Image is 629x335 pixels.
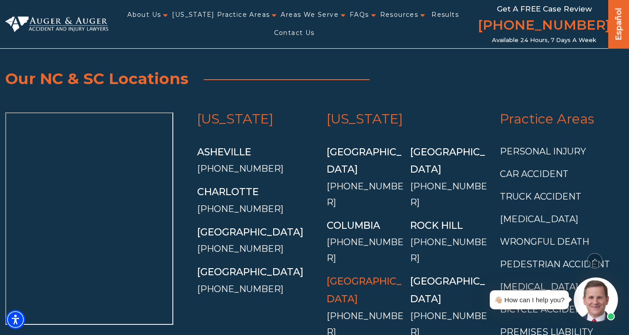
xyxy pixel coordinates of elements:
a: [US_STATE] [197,111,274,127]
a: [PHONE_NUMBER] [327,181,404,208]
a: Asheville [197,146,251,158]
span: Available 24 Hours, 7 Days a Week [492,37,596,44]
a: Contact Us [274,24,315,42]
a: Rock Hill [410,219,463,231]
a: [PHONE_NUMBER] [410,237,487,263]
a: Car Accident [500,169,568,179]
a: Resources [380,6,419,24]
a: [PHONE_NUMBER] [197,204,283,214]
a: [PHONE_NUMBER] [197,284,283,294]
a: Personal Injury [500,146,586,157]
a: Charlotte [197,186,259,198]
a: [US_STATE] [327,111,403,127]
a: [PHONE_NUMBER] [197,243,283,254]
a: [PHONE_NUMBER] [197,163,283,174]
a: [US_STATE] Practice Areas [172,6,270,24]
div: Accessibility Menu [6,310,25,329]
a: FAQs [350,6,369,24]
a: Pedestrian Accident [500,259,610,270]
a: Truck Accident [500,191,581,202]
img: Auger & Auger Accident and Injury Lawyers Logo [5,16,108,32]
a: [PHONE_NUMBER] [410,181,487,208]
a: [PHONE_NUMBER] [478,15,610,37]
div: 👋🏼 How can I help you? [494,294,564,306]
a: [PHONE_NUMBER] [327,237,404,263]
a: Results [431,6,459,24]
span: Our NC & SC Locations [5,69,188,88]
a: Columbia [327,219,380,231]
a: [GEOGRAPHIC_DATA] [327,275,401,305]
span: Get a FREE Case Review [497,4,592,13]
a: [MEDICAL_DATA] [500,214,578,224]
a: [GEOGRAPHIC_DATA] [410,146,485,176]
a: About Us [127,6,161,24]
a: Areas We Serve [281,6,339,24]
button: scroll to up [587,253,602,269]
a: [GEOGRAPHIC_DATA] [197,266,303,278]
a: [GEOGRAPHIC_DATA] [197,226,303,238]
a: Wrongful Death [500,236,589,247]
img: Intaker widget Avatar [574,277,618,322]
a: [GEOGRAPHIC_DATA] [410,275,485,305]
a: [GEOGRAPHIC_DATA] [327,146,401,176]
a: Practice Areas [500,111,594,127]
